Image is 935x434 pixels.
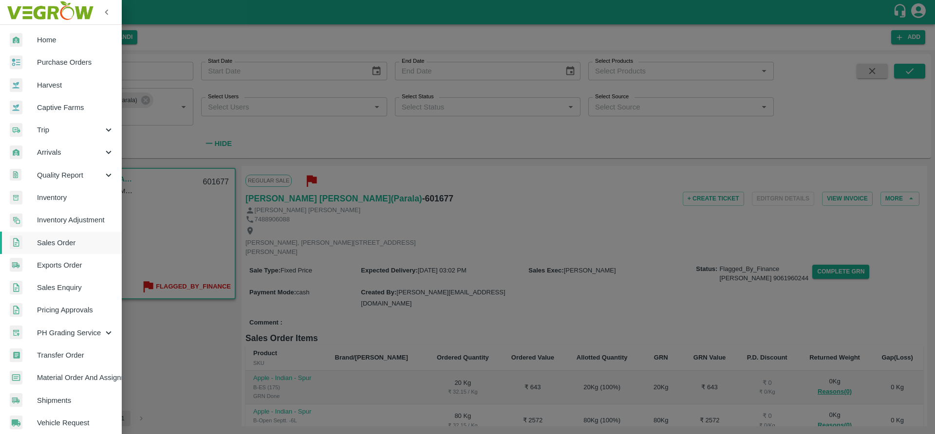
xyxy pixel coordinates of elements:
[37,350,114,361] span: Transfer Order
[10,100,22,115] img: harvest
[37,282,114,293] span: Sales Enquiry
[10,235,22,250] img: sales
[10,348,22,362] img: whTransfer
[10,258,22,272] img: shipments
[37,215,114,225] span: Inventory Adjustment
[37,327,103,338] span: PH Grading Service
[37,417,114,428] span: Vehicle Request
[10,416,22,430] img: vehicle
[37,125,103,135] span: Trip
[37,260,114,271] span: Exports Order
[10,169,21,181] img: qualityReport
[37,147,103,158] span: Arrivals
[37,395,114,406] span: Shipments
[37,305,114,315] span: Pricing Approvals
[10,33,22,47] img: whArrival
[10,393,22,407] img: shipments
[10,55,22,70] img: reciept
[10,213,22,227] img: inventory
[37,102,114,113] span: Captive Farms
[37,372,114,383] span: Material Order And Assignment
[10,78,22,92] img: harvest
[37,57,114,68] span: Purchase Orders
[37,35,114,45] span: Home
[10,145,22,160] img: whArrival
[37,170,103,181] span: Quality Report
[10,371,22,385] img: centralMaterial
[37,80,114,90] span: Harvest
[10,281,22,295] img: sales
[37,192,114,203] span: Inventory
[10,191,22,205] img: whInventory
[37,237,114,248] span: Sales Order
[10,123,22,137] img: delivery
[10,303,22,317] img: sales
[10,325,22,340] img: whTracker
